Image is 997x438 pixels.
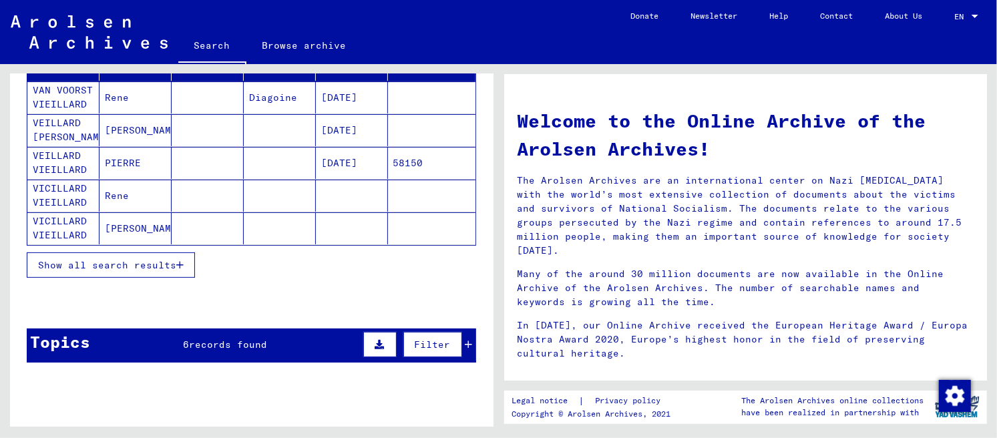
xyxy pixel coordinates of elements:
[99,212,172,244] mat-cell: [PERSON_NAME]
[27,81,99,114] mat-cell: VAN VOORST VIEILLARD
[403,332,462,357] button: Filter
[99,180,172,212] mat-cell: Rene
[512,394,578,408] a: Legal notice
[27,180,99,212] mat-cell: VICILLARD VIEILLARD
[741,407,924,419] p: have been realized in partnership with
[932,390,982,423] img: yv_logo.png
[244,81,316,114] mat-cell: Diagoine
[27,212,99,244] mat-cell: VICILLARD VIEILLARD
[189,339,267,351] span: records found
[954,11,964,21] mat-select-trigger: EN
[30,330,90,354] div: Topics
[27,252,195,278] button: Show all search results
[178,29,246,64] a: Search
[512,394,676,408] div: |
[512,408,676,420] p: Copyright © Arolsen Archives, 2021
[99,81,172,114] mat-cell: Rene
[316,147,388,179] mat-cell: [DATE]
[183,339,189,351] span: 6
[27,147,99,179] mat-cell: VEILLARD VIEILLARD
[316,114,388,146] mat-cell: [DATE]
[584,394,676,408] a: Privacy policy
[518,267,974,309] p: Many of the around 30 million documents are now available in the Online Archive of the Arolsen Ar...
[518,318,974,361] p: In [DATE], our Online Archive received the European Heritage Award / Europa Nostra Award 2020, Eu...
[316,81,388,114] mat-cell: [DATE]
[99,147,172,179] mat-cell: PIERRE
[388,147,475,179] mat-cell: 58150
[415,339,451,351] span: Filter
[741,395,924,407] p: The Arolsen Archives online collections
[27,114,99,146] mat-cell: VEILLARD [PERSON_NAME]
[11,15,168,49] img: Arolsen_neg.svg
[99,114,172,146] mat-cell: [PERSON_NAME]
[518,107,974,163] h1: Welcome to the Online Archive of the Arolsen Archives!
[939,380,971,412] img: Modification du consentement
[518,174,974,258] p: The Arolsen Archives are an international center on Nazi [MEDICAL_DATA] with the world’s most ext...
[246,29,363,61] a: Browse archive
[38,259,176,271] span: Show all search results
